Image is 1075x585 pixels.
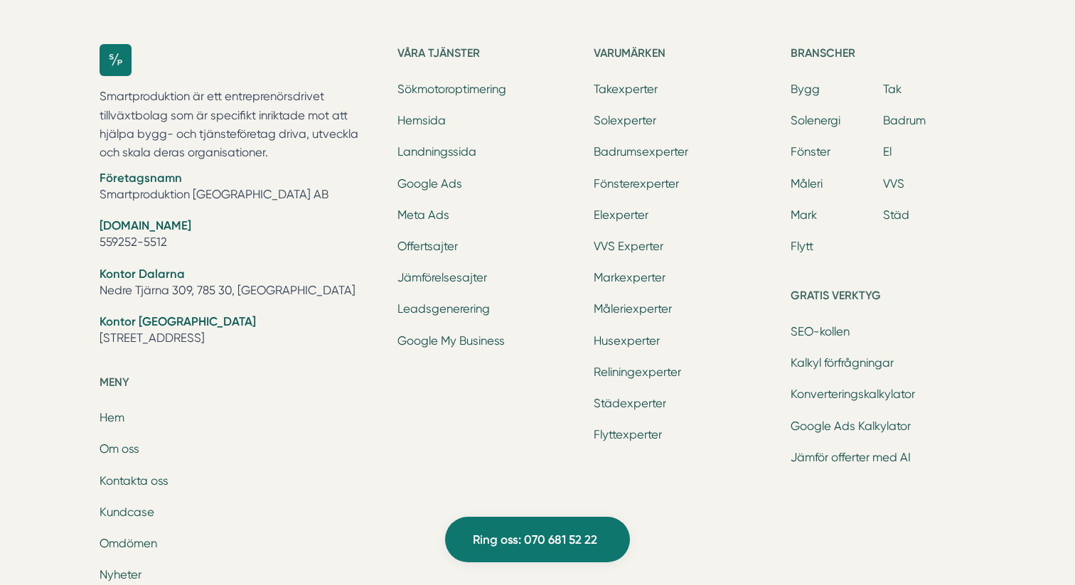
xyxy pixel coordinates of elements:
a: Landningssida [397,145,476,159]
li: Smartproduktion [GEOGRAPHIC_DATA] AB [100,170,380,206]
a: Om oss [100,442,139,456]
a: Leadsgenerering [397,302,490,316]
h5: Varumärken [594,44,779,67]
p: Smartproduktion är ett entreprenörsdrivet tillväxtbolag som är specifikt inriktade mot att hjälpa... [100,87,380,163]
a: Hemsida [397,114,446,127]
a: Elexperter [594,208,648,222]
a: VVS Experter [594,240,663,253]
a: Omdömen [100,537,157,550]
h5: Gratis verktyg [791,286,975,309]
a: Solenergi [791,114,840,127]
a: El [883,145,892,159]
strong: [DOMAIN_NAME] [100,218,191,232]
li: [STREET_ADDRESS] [100,313,380,350]
a: Städexperter [594,397,666,410]
strong: Företagsnamn [100,171,182,185]
a: Jämförelsesajter [397,271,487,284]
h5: Branscher [791,44,975,67]
a: Google My Business [397,334,505,348]
a: Måleriexperter [594,302,672,316]
a: SEO-kollen [791,325,850,338]
a: Google Ads [397,177,462,190]
a: Markexperter [594,271,665,284]
a: Sökmotoroptimering [397,82,506,96]
li: Nedre Tjärna 309, 785 30, [GEOGRAPHIC_DATA] [100,266,380,302]
a: Fönster [791,145,830,159]
a: Badrum [883,114,926,127]
a: Tak [883,82,902,96]
a: Flytt [791,240,813,253]
span: Ring oss: 070 681 52 22 [473,530,597,549]
h5: Meny [100,373,380,396]
a: Fönsterexperter [594,177,679,190]
a: Offertsajter [397,240,458,253]
strong: Kontor [GEOGRAPHIC_DATA] [100,314,256,328]
li: 559252-5512 [100,218,380,254]
strong: Kontor Dalarna [100,267,185,281]
a: Ring oss: 070 681 52 22 [445,517,630,562]
a: Mark [791,208,817,222]
a: Solexperter [594,114,656,127]
a: Bygg [791,82,820,96]
a: Nyheter [100,568,141,581]
h5: Våra tjänster [397,44,582,67]
a: VVS [883,177,904,190]
a: Takexperter [594,82,658,96]
a: Måleri [791,177,823,190]
a: Konverteringskalkylator [791,387,915,401]
a: Meta Ads [397,208,449,222]
a: Kundcase [100,505,154,519]
a: Jämför offerter med AI [791,451,911,464]
a: Städ [883,208,909,222]
a: Badrumsexperter [594,145,688,159]
a: Kontakta oss [100,474,169,488]
a: Kalkyl förfrågningar [791,356,894,370]
a: Husexperter [594,334,660,348]
a: Reliningexperter [594,365,681,379]
a: Hem [100,411,124,424]
a: Flyttexperter [594,428,662,441]
a: Google Ads Kalkylator [791,419,911,433]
